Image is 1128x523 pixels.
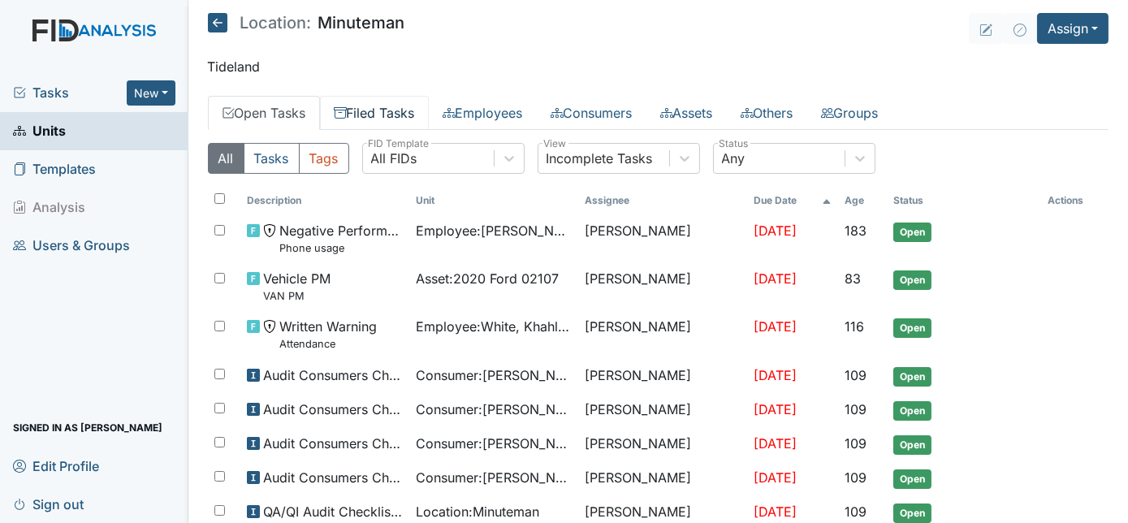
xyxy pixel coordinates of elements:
span: Consumer : [PERSON_NAME] [416,400,572,419]
span: [DATE] [754,367,797,383]
small: VAN PM [263,288,331,304]
span: [DATE] [754,318,797,335]
th: Toggle SortBy [240,187,409,214]
div: Incomplete Tasks [547,149,653,168]
span: Open [893,318,931,338]
span: Negative Performance Review Phone usage [279,221,403,256]
span: Audit Consumers Charts [263,365,403,385]
span: Open [893,270,931,290]
span: Templates [13,157,96,182]
span: 109 [845,401,867,417]
td: [PERSON_NAME] [578,461,747,495]
input: Toggle All Rows Selected [214,193,225,204]
span: 109 [845,504,867,520]
span: 109 [845,435,867,452]
a: Tasks [13,83,127,102]
th: Actions [1041,187,1109,214]
small: Attendance [279,336,377,352]
span: [DATE] [754,469,797,486]
span: 116 [845,318,864,335]
small: Phone usage [279,240,403,256]
span: Open [893,401,931,421]
span: Audit Consumers Charts [263,400,403,419]
span: Vehicle PM VAN PM [263,269,331,304]
span: 109 [845,367,867,383]
span: Open [893,469,931,489]
div: All FIDs [371,149,417,168]
button: All [208,143,244,174]
span: 83 [845,270,861,287]
span: Open [893,223,931,242]
th: Toggle SortBy [887,187,1041,214]
button: New [127,80,175,106]
span: [DATE] [754,504,797,520]
button: Tasks [244,143,300,174]
span: Open [893,504,931,523]
button: Tags [299,143,349,174]
th: Assignee [578,187,747,214]
span: Open [893,435,931,455]
span: Asset : 2020 Ford 02107 [416,269,559,288]
a: Filed Tasks [320,96,429,130]
p: Tideland [208,57,1109,76]
td: [PERSON_NAME] [578,262,747,310]
div: Type filter [208,143,349,174]
span: Edit Profile [13,453,99,478]
span: Open [893,367,931,387]
td: [PERSON_NAME] [578,214,747,262]
a: Groups [807,96,892,130]
td: [PERSON_NAME] [578,393,747,427]
th: Toggle SortBy [747,187,838,214]
th: Toggle SortBy [838,187,887,214]
span: Location : Minuteman [416,502,539,521]
span: Units [13,119,66,144]
span: Written Warning Attendance [279,317,377,352]
span: [DATE] [754,223,797,239]
h5: Minuteman [208,13,405,32]
td: [PERSON_NAME] [578,427,747,461]
a: Others [727,96,807,130]
td: [PERSON_NAME] [578,359,747,393]
span: Employee : [PERSON_NAME][GEOGRAPHIC_DATA] [416,221,572,240]
span: 109 [845,469,867,486]
a: Open Tasks [208,96,320,130]
span: [DATE] [754,270,797,287]
span: Consumer : [PERSON_NAME] [416,468,572,487]
span: Location: [240,15,312,31]
span: Sign out [13,491,84,517]
a: Assets [646,96,727,130]
span: Employee : White, Khahliya [416,317,572,336]
span: 183 [845,223,867,239]
a: Employees [429,96,537,130]
span: Audit Consumers Charts [263,434,403,453]
span: Signed in as [PERSON_NAME] [13,415,162,440]
button: Assign [1037,13,1109,44]
a: Consumers [537,96,646,130]
th: Toggle SortBy [409,187,578,214]
td: [PERSON_NAME] [578,310,747,358]
span: QA/QI Audit Checklist (ICF) [263,502,403,521]
span: Audit Consumers Charts [263,468,403,487]
span: [DATE] [754,401,797,417]
span: Consumer : [PERSON_NAME][GEOGRAPHIC_DATA] [416,434,572,453]
span: [DATE] [754,435,797,452]
div: Any [722,149,746,168]
span: Users & Groups [13,233,130,258]
span: Consumer : [PERSON_NAME] [416,365,572,385]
